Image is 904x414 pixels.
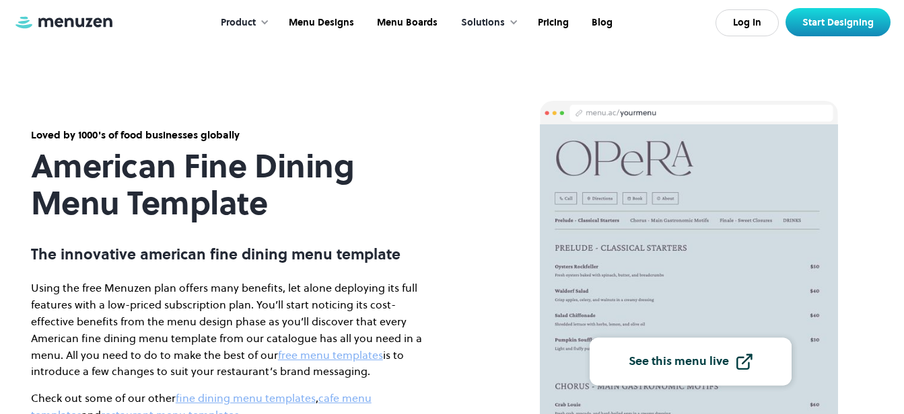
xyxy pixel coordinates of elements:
div: Product [221,15,256,30]
div: Solutions [448,2,525,44]
a: Menu Boards [364,2,448,44]
a: fine dining menu templates [176,390,316,405]
p: Using the free Menuzen plan offers many benefits, let alone deploying its full features with a lo... [31,280,435,380]
a: free menu templates [278,347,383,362]
div: Loved by 1000's of food businesses globally [31,128,435,142]
a: Blog [579,2,623,44]
a: Log In [716,9,779,36]
div: Product [207,2,276,44]
a: See this menu live [590,337,792,385]
a: Menu Designs [276,2,364,44]
div: See this menu live [629,356,729,368]
a: Start Designing [786,8,891,36]
div: Solutions [461,15,505,30]
p: The innovative american fine dining menu template [31,245,435,263]
a: Pricing [525,2,579,44]
h1: American Fine Dining Menu Template [31,148,435,222]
